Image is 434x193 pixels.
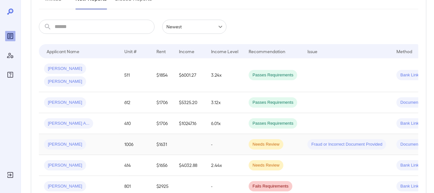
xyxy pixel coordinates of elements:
[206,58,244,92] td: 3.24x
[119,134,151,155] td: 1006
[249,72,297,78] span: Passes Requirements
[174,155,206,176] td: $4032.88
[119,155,151,176] td: 414
[47,47,79,55] div: Applicant Name
[5,31,15,41] div: Reports
[396,162,422,169] span: Bank Link
[151,155,174,176] td: $1656
[249,162,283,169] span: Needs Review
[396,183,422,189] span: Bank Link
[249,183,292,189] span: Fails Requirements
[249,141,283,148] span: Needs Review
[119,113,151,134] td: 410
[5,170,15,180] div: Log Out
[211,47,238,55] div: Income Level
[156,47,167,55] div: Rent
[151,92,174,113] td: $1706
[307,141,386,148] span: Fraud or Incorrect Document Provided
[249,47,285,55] div: Recommendation
[249,100,297,106] span: Passes Requirements
[151,113,174,134] td: $1706
[44,100,86,106] span: [PERSON_NAME]
[206,113,244,134] td: 6.01x
[206,155,244,176] td: 2.44x
[119,92,151,113] td: 612
[5,50,15,61] div: Manage Users
[124,47,137,55] div: Unit #
[151,134,174,155] td: $1631
[44,141,86,148] span: [PERSON_NAME]
[44,79,86,85] span: [PERSON_NAME]
[206,134,244,155] td: -
[151,58,174,92] td: $1854
[174,113,206,134] td: $10247.16
[44,121,93,127] span: [PERSON_NAME] A...
[396,72,422,78] span: Bank Link
[396,47,412,55] div: Method
[179,47,194,55] div: Income
[206,92,244,113] td: 3.12x
[44,183,86,189] span: [PERSON_NAME]
[44,66,86,72] span: [PERSON_NAME]
[162,20,226,34] div: Newest
[249,121,297,127] span: Passes Requirements
[396,121,422,127] span: Bank Link
[307,47,318,55] div: Issue
[44,162,86,169] span: [PERSON_NAME]
[174,58,206,92] td: $6001.27
[174,92,206,113] td: $5325.20
[119,58,151,92] td: 511
[5,70,15,80] div: FAQ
